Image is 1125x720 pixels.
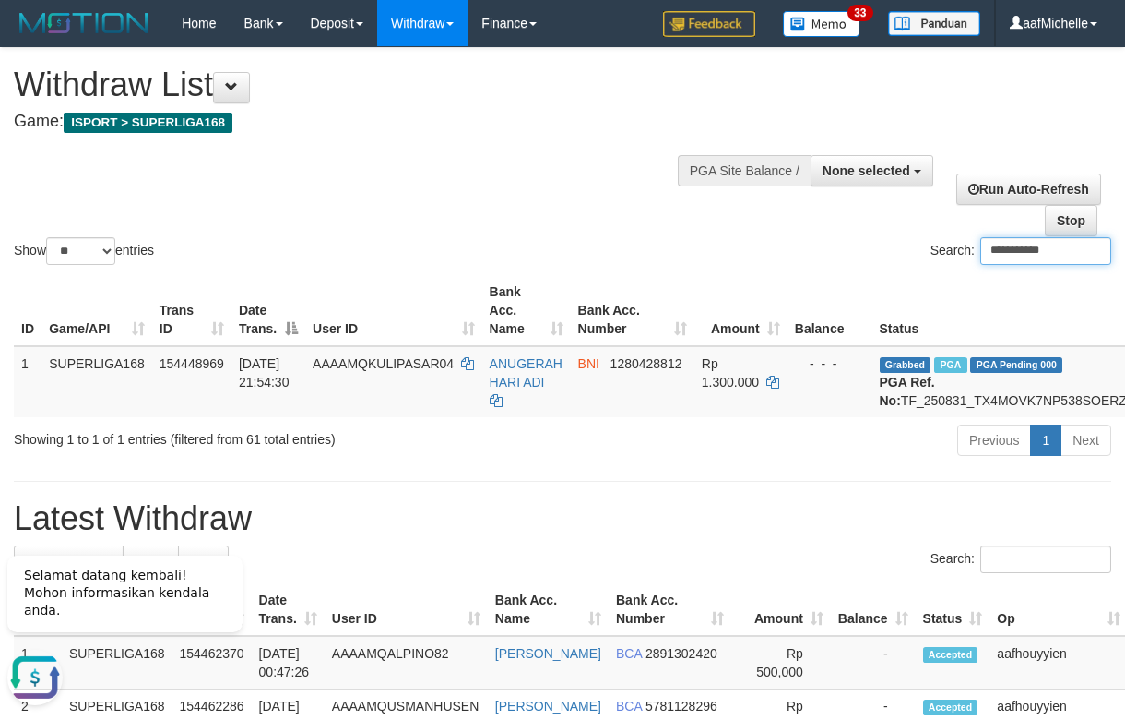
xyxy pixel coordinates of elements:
span: Selamat datang kembali! Mohon informasikan kendala anda. [24,29,209,78]
input: Search: [980,546,1111,573]
span: Copy 1280428812 to clipboard [610,356,682,371]
img: MOTION_logo.png [14,9,154,37]
span: BNI [578,356,599,371]
div: - - - [795,354,865,373]
span: 154448969 [160,356,224,371]
td: [DATE] 00:47:26 [252,636,325,690]
th: Balance [787,275,872,346]
th: Balance: activate to sort column ascending [831,583,916,636]
h1: Withdraw List [14,66,731,103]
a: [PERSON_NAME] [495,699,601,714]
a: Previous [957,425,1031,456]
span: Grabbed [880,357,931,373]
span: Accepted [923,700,978,715]
span: None selected [823,163,910,178]
th: Bank Acc. Number: activate to sort column ascending [571,275,694,346]
span: BCA [616,699,642,714]
th: Game/API: activate to sort column ascending [41,275,152,346]
th: ID [14,275,41,346]
span: Copy 5781128296 to clipboard [645,699,717,714]
td: 1 [14,346,41,417]
span: [DATE] 21:54:30 [239,356,290,390]
span: Marked by aafchhiseyha [934,357,966,373]
a: Next [1060,425,1111,456]
input: Search: [980,237,1111,265]
td: - [831,636,916,690]
th: Amount: activate to sort column ascending [694,275,787,346]
th: Status: activate to sort column ascending [916,583,990,636]
a: ANUGERAH HARI ADI [490,356,562,390]
label: Search: [930,237,1111,265]
th: User ID: activate to sort column ascending [305,275,482,346]
h4: Game: [14,113,731,131]
button: None selected [811,155,933,186]
span: BCA [616,646,642,661]
th: Bank Acc. Name: activate to sort column ascending [488,583,609,636]
a: Stop [1045,205,1097,236]
b: PGA Ref. No: [880,375,935,408]
th: Date Trans.: activate to sort column descending [231,275,305,346]
img: Feedback.jpg [663,11,755,37]
span: ISPORT > SUPERLIGA168 [64,113,232,133]
button: Open LiveChat chat widget [7,111,63,166]
label: Show entries [14,237,154,265]
th: Date Trans.: activate to sort column ascending [252,583,325,636]
td: SUPERLIGA168 [41,346,152,417]
span: PGA Pending [970,357,1062,373]
td: Rp 500,000 [731,636,831,690]
a: Run Auto-Refresh [956,174,1101,205]
img: Button%20Memo.svg [783,11,860,37]
th: Bank Acc. Number: activate to sort column ascending [609,583,731,636]
a: 1 [1030,425,1061,456]
th: Trans ID: activate to sort column ascending [152,275,231,346]
th: User ID: activate to sort column ascending [325,583,488,636]
span: Rp 1.300.000 [702,356,759,390]
select: Showentries [46,237,115,265]
th: Bank Acc. Name: activate to sort column ascending [482,275,571,346]
a: [PERSON_NAME] [495,646,601,661]
div: PGA Site Balance / [678,155,811,186]
span: Copy 2891302420 to clipboard [645,646,717,661]
h1: Latest Withdraw [14,500,1111,537]
span: Accepted [923,647,978,663]
img: panduan.png [888,11,980,36]
span: AAAAMQKULIPASAR04 [313,356,454,371]
div: Showing 1 to 1 of 1 entries (filtered from 61 total entries) [14,423,455,449]
th: Amount: activate to sort column ascending [731,583,831,636]
td: AAAAMQALPINO82 [325,636,488,690]
label: Search: [930,546,1111,573]
span: 33 [847,5,872,21]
